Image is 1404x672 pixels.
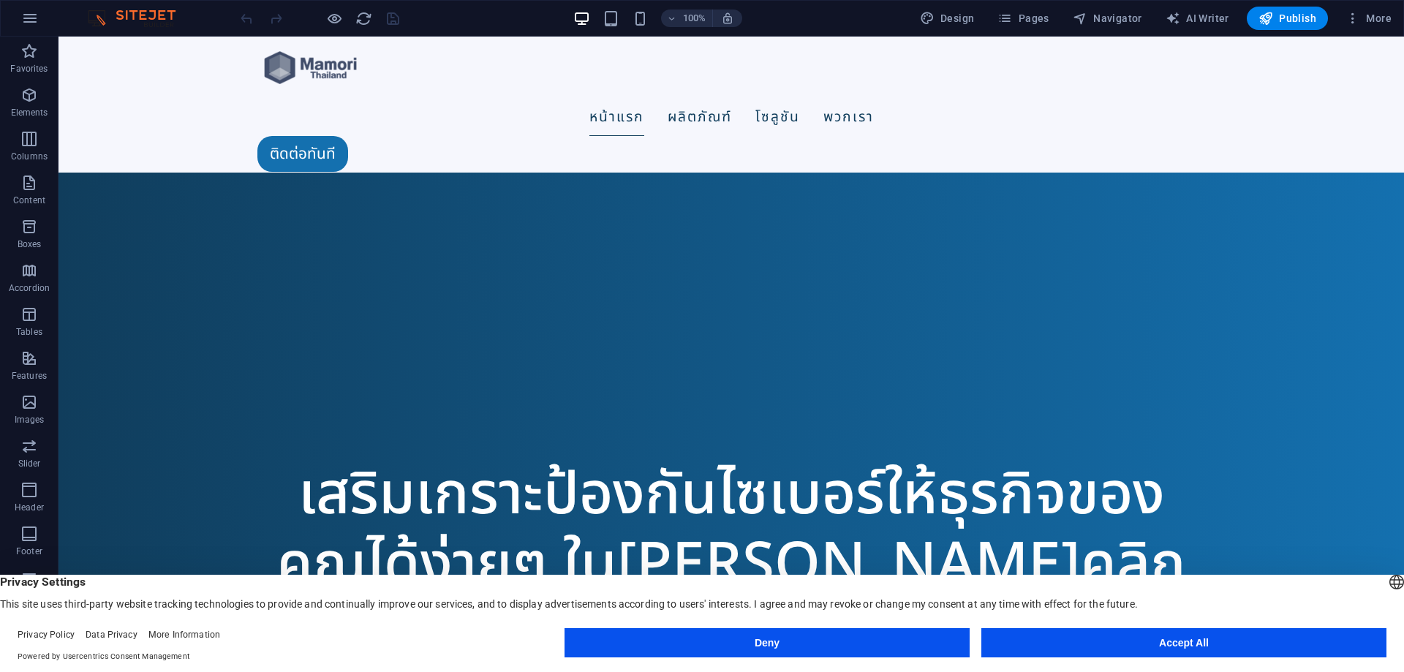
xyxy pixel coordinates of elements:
[1345,11,1392,26] span: More
[1160,7,1235,30] button: AI Writer
[992,7,1054,30] button: Pages
[914,7,981,30] button: Design
[18,238,42,250] p: Boxes
[10,63,48,75] p: Favorites
[12,370,47,382] p: Features
[13,195,45,206] p: Content
[1247,7,1328,30] button: Publish
[1340,7,1397,30] button: More
[84,10,194,27] img: Editor Logo
[11,107,48,118] p: Elements
[355,10,372,27] button: reload
[1258,11,1316,26] span: Publish
[18,458,41,469] p: Slider
[914,7,981,30] div: Design (Ctrl+Alt+Y)
[16,326,42,338] p: Tables
[16,545,42,557] p: Footer
[15,502,44,513] p: Header
[325,10,343,27] button: Click here to leave preview mode and continue editing
[997,11,1049,26] span: Pages
[683,10,706,27] h6: 100%
[355,10,372,27] i: Reload page
[11,151,48,162] p: Columns
[1067,7,1148,30] button: Navigator
[1166,11,1229,26] span: AI Writer
[920,11,975,26] span: Design
[661,10,713,27] button: 100%
[721,12,734,25] i: On resize automatically adjust zoom level to fit chosen device.
[1073,11,1142,26] span: Navigator
[15,414,45,426] p: Images
[9,282,50,294] p: Accordion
